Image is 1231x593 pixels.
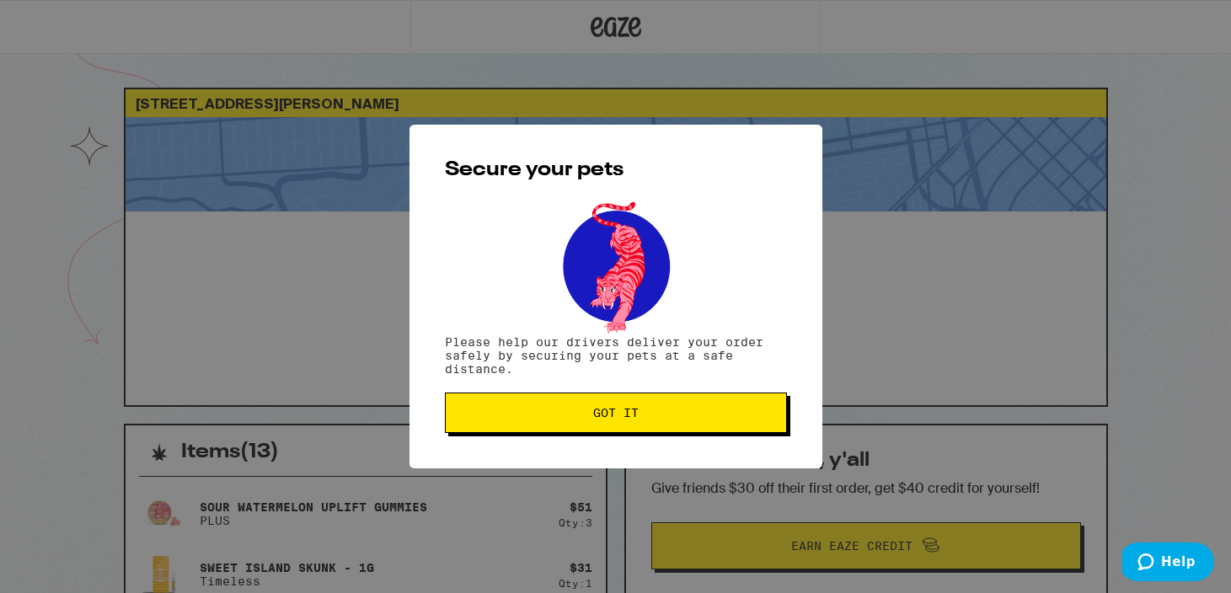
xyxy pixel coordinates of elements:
span: Got it [593,407,639,419]
img: pets [547,197,685,335]
p: Please help our drivers deliver your order safely by securing your pets at a safe distance. [445,335,787,376]
h2: Secure your pets [445,160,787,180]
iframe: Opens a widget where you can find more information [1122,542,1214,585]
button: Got it [445,393,787,433]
